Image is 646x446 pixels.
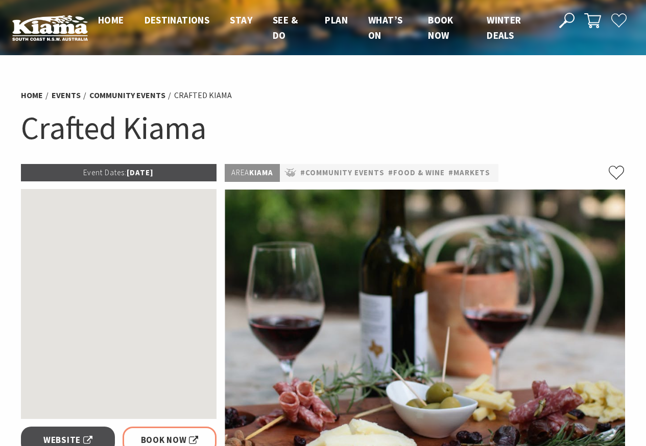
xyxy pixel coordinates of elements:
span: Plan [325,14,348,26]
span: Winter Deals [487,14,521,41]
img: Kiama Logo [12,15,88,41]
nav: Main Menu [88,12,547,43]
span: Stay [230,14,252,26]
a: Home [21,90,43,101]
li: Crafted Kiama [174,89,232,102]
a: #Food & Wine [388,167,445,179]
a: #Markets [448,167,490,179]
a: Events [52,90,81,101]
h1: Crafted Kiama [21,107,626,149]
p: [DATE] [21,164,217,181]
span: Book now [428,14,453,41]
span: What’s On [368,14,402,41]
a: Community Events [89,90,165,101]
span: Destinations [145,14,210,26]
a: #Community Events [300,167,385,179]
span: Home [98,14,124,26]
p: Kiama [225,164,280,182]
span: Event Dates: [83,168,127,177]
span: See & Do [273,14,298,41]
span: Area [231,168,249,177]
